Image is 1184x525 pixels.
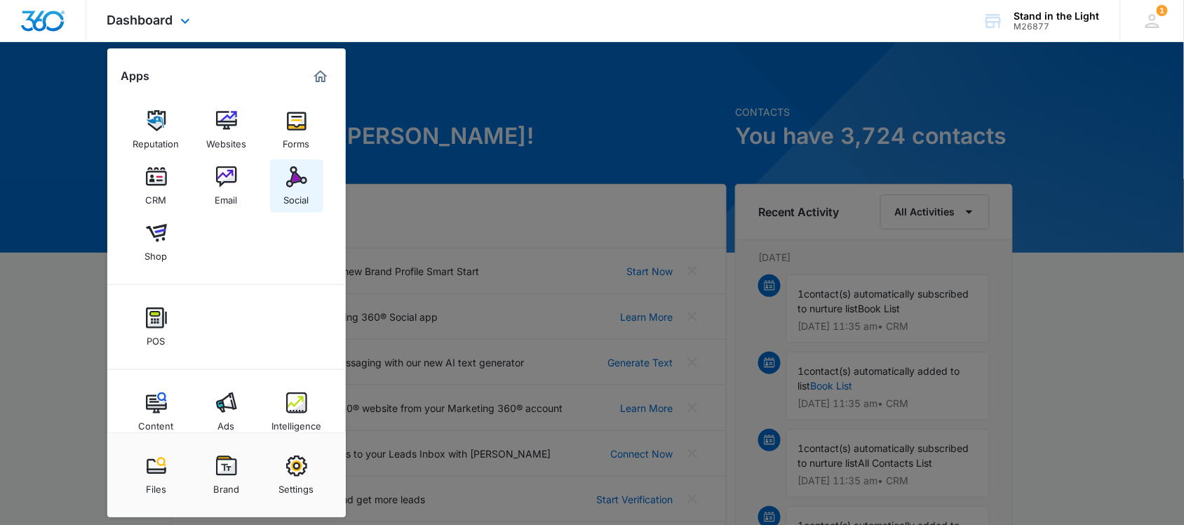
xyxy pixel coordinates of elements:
div: account id [1014,22,1100,32]
a: Websites [200,103,253,157]
a: Intelligence [270,385,323,439]
div: Social [284,187,309,206]
a: Marketing 360® Dashboard [309,65,332,88]
a: Ads [200,385,253,439]
div: Shop [145,244,168,262]
span: 1 [1157,5,1168,16]
div: notifications count [1157,5,1168,16]
a: Brand [200,448,253,502]
div: Ads [218,413,235,432]
a: Files [130,448,183,502]
div: Reputation [133,131,180,149]
div: Brand [213,477,239,495]
div: Forms [283,131,310,149]
div: POS [147,328,166,347]
a: Content [130,385,183,439]
a: Shop [130,215,183,269]
div: Intelligence [271,413,321,432]
div: Content [139,413,174,432]
div: Email [215,187,238,206]
a: Settings [270,448,323,502]
span: Dashboard [107,13,173,27]
h2: Apps [121,69,150,83]
div: Settings [279,477,314,495]
div: account name [1014,11,1100,22]
a: Forms [270,103,323,157]
a: POS [130,300,183,354]
div: Files [146,477,166,495]
div: Websites [206,131,246,149]
a: Email [200,159,253,213]
a: CRM [130,159,183,213]
div: CRM [146,187,167,206]
a: Reputation [130,103,183,157]
a: Social [270,159,323,213]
